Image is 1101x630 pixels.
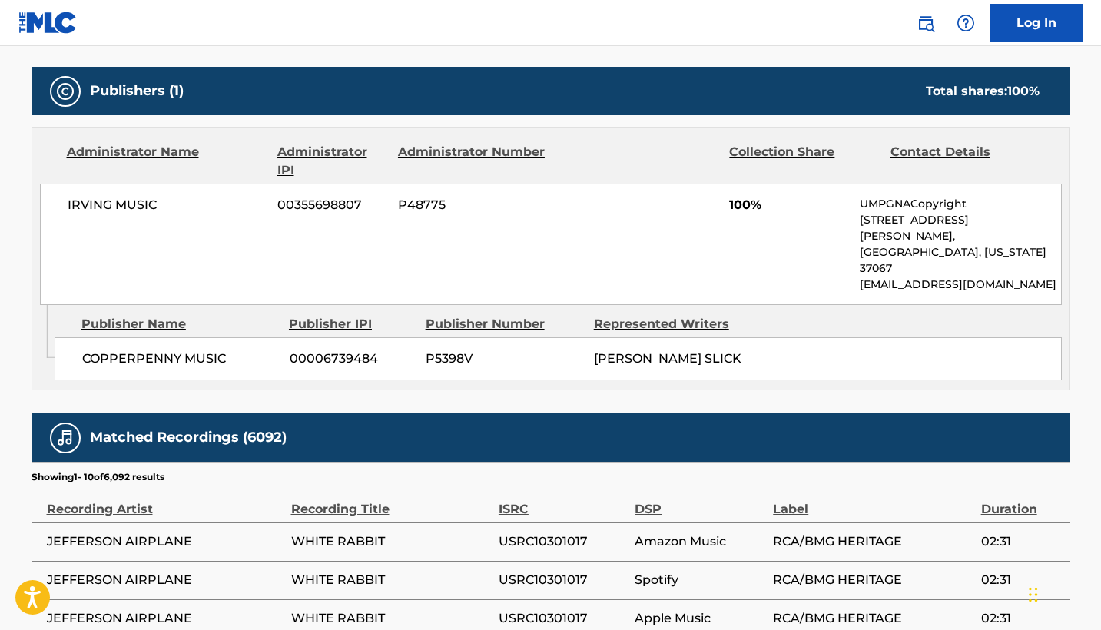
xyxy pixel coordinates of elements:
[81,315,277,333] div: Publisher Name
[773,571,973,589] span: RCA/BMG HERITAGE
[499,484,627,519] div: ISRC
[90,82,184,100] h5: Publishers (1)
[981,532,1063,551] span: 02:31
[82,350,278,368] span: COPPERPENNY MUSIC
[594,351,741,366] span: [PERSON_NAME] SLICK
[773,532,973,551] span: RCA/BMG HERITAGE
[291,484,491,519] div: Recording Title
[32,470,164,484] p: Showing 1 - 10 of 6,092 results
[981,484,1063,519] div: Duration
[860,212,1060,244] p: [STREET_ADDRESS][PERSON_NAME],
[18,12,78,34] img: MLC Logo
[398,196,547,214] span: P48775
[981,571,1063,589] span: 02:31
[910,8,941,38] a: Public Search
[68,196,267,214] span: IRVING MUSIC
[291,571,491,589] span: WHITE RABBIT
[729,143,878,180] div: Collection Share
[426,315,582,333] div: Publisher Number
[291,609,491,628] span: WHITE RABBIT
[729,196,848,214] span: 100%
[277,196,386,214] span: 00355698807
[1024,556,1101,630] iframe: Chat Widget
[773,609,973,628] span: RCA/BMG HERITAGE
[635,609,765,628] span: Apple Music
[499,609,627,628] span: USRC10301017
[860,196,1060,212] p: UMPGNACopyright
[990,4,1083,42] a: Log In
[277,143,386,180] div: Administrator IPI
[926,82,1040,101] div: Total shares:
[981,609,1063,628] span: 02:31
[635,571,765,589] span: Spotify
[47,532,284,551] span: JEFFERSON AIRPLANE
[398,143,547,180] div: Administrator Number
[289,315,414,333] div: Publisher IPI
[1007,84,1040,98] span: 100 %
[1029,572,1038,618] div: Drag
[47,484,284,519] div: Recording Artist
[499,571,627,589] span: USRC10301017
[291,532,491,551] span: WHITE RABBIT
[957,14,975,32] img: help
[67,143,266,180] div: Administrator Name
[917,14,935,32] img: search
[594,315,751,333] div: Represented Writers
[90,429,287,446] h5: Matched Recordings (6092)
[426,350,582,368] span: P5398V
[56,82,75,101] img: Publishers
[635,532,765,551] span: Amazon Music
[56,429,75,447] img: Matched Recordings
[290,350,414,368] span: 00006739484
[47,571,284,589] span: JEFFERSON AIRPLANE
[860,244,1060,277] p: [GEOGRAPHIC_DATA], [US_STATE] 37067
[773,484,973,519] div: Label
[890,143,1040,180] div: Contact Details
[950,8,981,38] div: Help
[47,609,284,628] span: JEFFERSON AIRPLANE
[860,277,1060,293] p: [EMAIL_ADDRESS][DOMAIN_NAME]
[635,484,765,519] div: DSP
[499,532,627,551] span: USRC10301017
